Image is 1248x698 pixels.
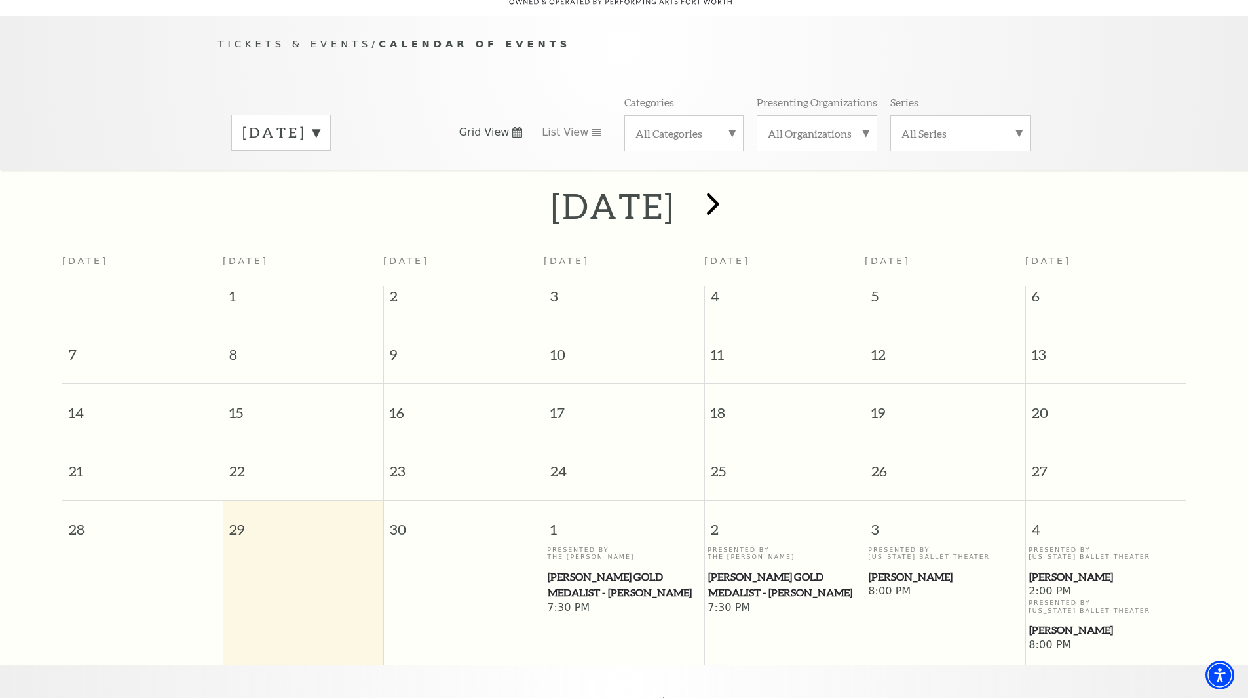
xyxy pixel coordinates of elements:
[865,501,1025,546] span: 3
[1029,622,1182,638] span: [PERSON_NAME]
[459,125,510,140] span: Grid View
[547,601,701,615] span: 7:30 PM
[1026,326,1186,372] span: 13
[62,384,223,429] span: 14
[551,185,675,227] h2: [DATE]
[242,123,320,143] label: [DATE]
[223,501,383,546] span: 29
[1026,442,1186,488] span: 27
[544,326,704,372] span: 10
[865,256,911,266] span: [DATE]
[1029,546,1182,561] p: Presented By [US_STATE] Ballet Theater
[223,442,383,488] span: 22
[705,384,865,429] span: 18
[708,546,861,561] p: Presented By The [PERSON_NAME]
[544,384,704,429] span: 17
[62,501,223,546] span: 28
[868,585,1022,599] span: 8:00 PM
[62,248,223,286] th: [DATE]
[705,501,865,546] span: 2
[901,126,1019,140] label: All Series
[1029,569,1182,585] span: [PERSON_NAME]
[865,326,1025,372] span: 12
[218,36,1031,52] p: /
[384,326,544,372] span: 9
[708,569,861,601] span: [PERSON_NAME] Gold Medalist - [PERSON_NAME]
[223,384,383,429] span: 15
[384,384,544,429] span: 16
[547,546,701,561] p: Presented By The [PERSON_NAME]
[544,501,704,546] span: 1
[544,286,704,313] span: 3
[384,286,544,313] span: 2
[223,256,269,266] span: [DATE]
[379,38,571,49] span: Calendar of Events
[1029,599,1182,614] p: Presented By [US_STATE] Ballet Theater
[1205,661,1234,689] div: Accessibility Menu
[868,546,1022,561] p: Presented By [US_STATE] Ballet Theater
[705,286,865,313] span: 4
[1026,286,1186,313] span: 6
[768,126,866,140] label: All Organizations
[865,384,1025,429] span: 19
[705,442,865,488] span: 25
[223,326,383,372] span: 8
[708,601,861,615] span: 7:30 PM
[757,95,877,109] p: Presenting Organizations
[384,442,544,488] span: 23
[624,95,674,109] p: Categories
[542,125,588,140] span: List View
[544,442,704,488] span: 24
[704,256,750,266] span: [DATE]
[705,326,865,372] span: 11
[1029,638,1182,653] span: 8:00 PM
[687,183,735,229] button: next
[548,569,700,601] span: [PERSON_NAME] Gold Medalist - [PERSON_NAME]
[865,442,1025,488] span: 26
[544,256,590,266] span: [DATE]
[383,256,429,266] span: [DATE]
[635,126,732,140] label: All Categories
[218,38,372,49] span: Tickets & Events
[865,286,1025,313] span: 5
[869,569,1021,585] span: [PERSON_NAME]
[1026,501,1186,546] span: 4
[62,442,223,488] span: 21
[1029,585,1182,599] span: 2:00 PM
[384,501,544,546] span: 30
[1026,384,1186,429] span: 20
[890,95,918,109] p: Series
[1025,256,1071,266] span: [DATE]
[223,286,383,313] span: 1
[62,326,223,372] span: 7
